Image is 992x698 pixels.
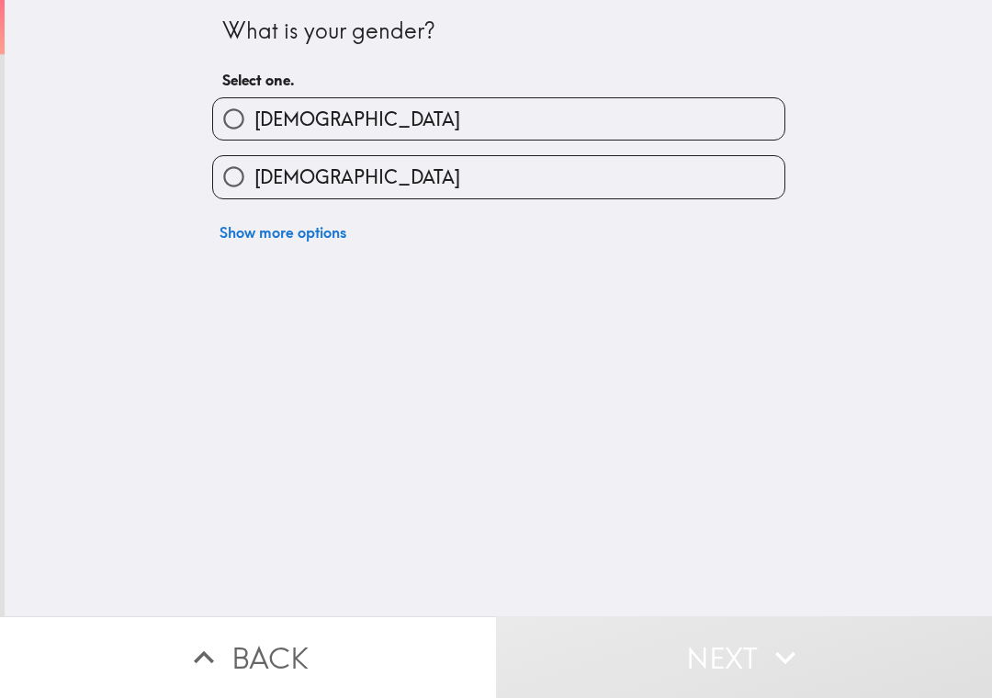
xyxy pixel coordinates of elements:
h6: Select one. [222,70,775,90]
button: Next [496,616,992,698]
div: What is your gender? [222,16,775,47]
button: Show more options [212,214,354,251]
span: [DEMOGRAPHIC_DATA] [254,107,460,132]
button: [DEMOGRAPHIC_DATA] [213,98,784,140]
button: [DEMOGRAPHIC_DATA] [213,156,784,197]
span: [DEMOGRAPHIC_DATA] [254,164,460,190]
